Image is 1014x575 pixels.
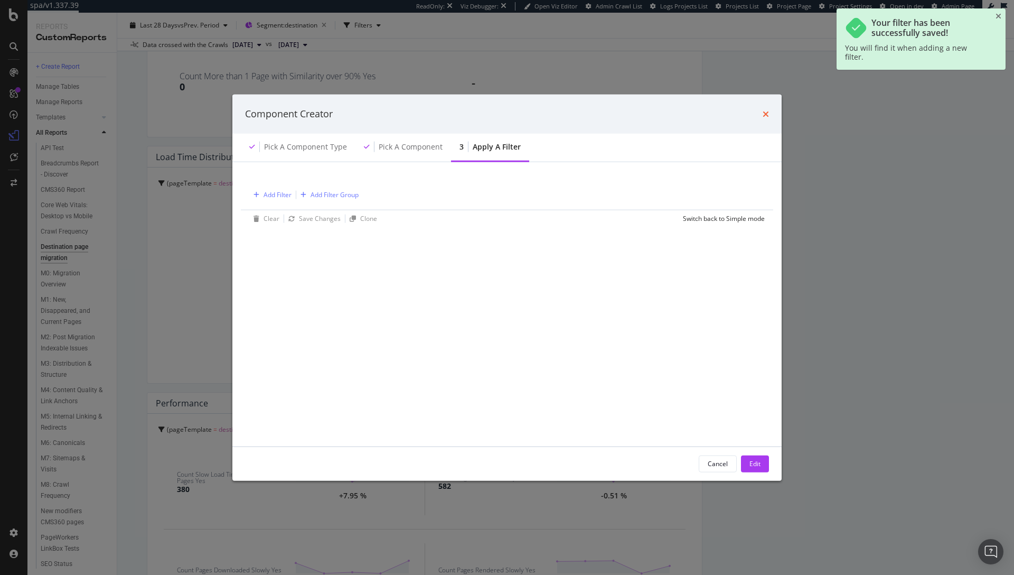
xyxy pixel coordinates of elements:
span: You will find it when adding a new filter. [845,43,967,62]
div: modal [232,95,782,481]
div: Edit [749,459,760,468]
button: Cancel [699,455,737,472]
div: Clear [264,214,279,223]
div: Your filter has been successfully saved! [871,18,987,38]
div: Component Creator [245,107,333,121]
div: Pick a Component type [264,141,347,152]
div: Pick a Component [379,141,443,152]
button: Add Filter Group [296,188,359,201]
button: Clear [249,210,279,227]
div: 3 [459,141,464,152]
div: Switch back to Simple mode [683,214,765,223]
div: Add Filter [264,190,292,199]
button: Add Filter [249,188,292,201]
button: Save Changes [284,210,341,227]
div: Save Changes [299,214,341,223]
div: Cancel [708,459,728,468]
button: Switch back to Simple mode [679,210,765,227]
button: Edit [741,455,769,472]
div: Open Intercom Messenger [978,539,1003,564]
div: Add Filter Group [311,190,359,199]
div: Clone [360,214,377,223]
button: Clone [345,210,377,227]
div: Apply a Filter [473,141,521,152]
div: close toast [996,13,1001,20]
div: times [763,107,769,121]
